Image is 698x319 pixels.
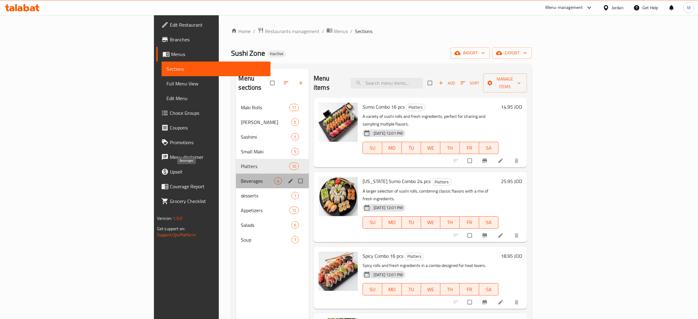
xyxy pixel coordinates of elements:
button: FR [460,283,479,295]
span: SU [365,285,380,294]
span: 4 [274,178,282,184]
a: Sections [162,62,271,76]
span: SA [482,144,496,152]
span: [PERSON_NAME] [241,118,291,126]
span: Add item [437,78,457,88]
button: WE [421,142,440,154]
span: Inactive [267,51,286,56]
div: items [289,207,299,214]
div: items [289,104,299,111]
span: Restaurants management [265,28,319,35]
a: Choice Groups [156,106,271,120]
div: items [291,192,299,199]
span: 5 [292,134,299,140]
div: Sushi Nigiri [241,118,291,126]
span: import [456,49,485,57]
a: Upsell [156,164,271,179]
span: Grocery Checklist [170,197,266,205]
span: Sections [355,28,372,35]
nav: Menu sections [236,98,309,250]
span: Sections [166,65,266,73]
button: TU [402,142,421,154]
button: TU [402,283,421,295]
span: Get support on: [157,225,185,233]
div: Appetizers12 [236,203,309,218]
span: Platters [406,104,425,111]
button: FR [460,216,479,229]
span: 5 [292,149,299,155]
div: Platters [406,104,425,111]
span: Edit Restaurant [170,21,266,28]
button: SA [479,142,498,154]
button: delete [510,154,524,167]
span: 1 [292,193,299,199]
span: FR [462,144,476,152]
span: Coupons [170,124,266,131]
span: Sumo Combo 16 pcs [363,102,405,111]
span: 12 [289,208,299,213]
p: Spicy rolls and fresh ingredients in a combo designed for heat lovers. [363,262,498,269]
span: [US_STATE] Sumo Combo 24 pcs [363,177,431,186]
span: Platters [241,163,289,170]
div: items [291,221,299,229]
span: Platters [405,253,424,260]
button: SU [363,216,382,229]
button: SA [479,283,498,295]
span: Edit Menu [166,95,266,102]
div: items [291,236,299,243]
button: WE [421,283,440,295]
span: TU [404,218,419,227]
a: Promotions [156,135,271,150]
input: search [351,78,423,88]
span: TU [404,144,419,152]
button: Branch-specific-item [478,154,493,167]
div: Jordan [612,4,624,11]
span: Version: [157,214,172,222]
button: Add section [294,76,309,90]
button: MO [382,216,401,229]
div: desserts1 [236,188,309,203]
div: Soup7 [236,232,309,247]
button: Branch-specific-item [478,295,493,309]
span: [DATE] 12:01 PM [371,130,405,136]
div: Small Maki5 [236,144,309,159]
a: Restaurants management [258,27,319,35]
span: Platters [432,178,451,186]
span: Add [439,80,455,87]
button: SU [363,283,382,295]
button: Branch-specific-item [478,229,493,242]
span: TU [404,285,419,294]
button: delete [510,229,524,242]
button: SU [363,142,382,154]
a: Full Menu View [162,76,271,91]
span: Upsell [170,168,266,175]
span: Appetizers [241,207,289,214]
a: Menus [156,47,271,62]
span: SU [365,218,380,227]
p: A variety of sushi rolls and fresh ingredients, perfect for sharing and sampling multiple flavors. [363,113,498,128]
span: 7 [292,237,299,243]
span: 5 [292,119,299,125]
h6: 18.95 JOD [501,252,522,260]
span: WE [424,218,438,227]
a: Edit menu item [498,299,505,305]
span: Select to update [464,230,477,241]
span: Select to update [464,296,477,308]
a: Branches [156,32,271,47]
a: Coupons [156,120,271,135]
span: desserts [241,192,291,199]
span: Maki Rolls [241,104,289,111]
div: Sashimi5 [236,129,309,144]
span: 17 [289,105,299,111]
button: WE [421,216,440,229]
span: Sort [461,80,479,87]
span: SA [482,218,496,227]
button: delete [510,295,524,309]
span: Small Maki [241,148,291,155]
nav: breadcrumb [231,27,532,35]
span: Select all sections [267,77,279,89]
span: Spicy Combo 16 pcs [363,251,403,261]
